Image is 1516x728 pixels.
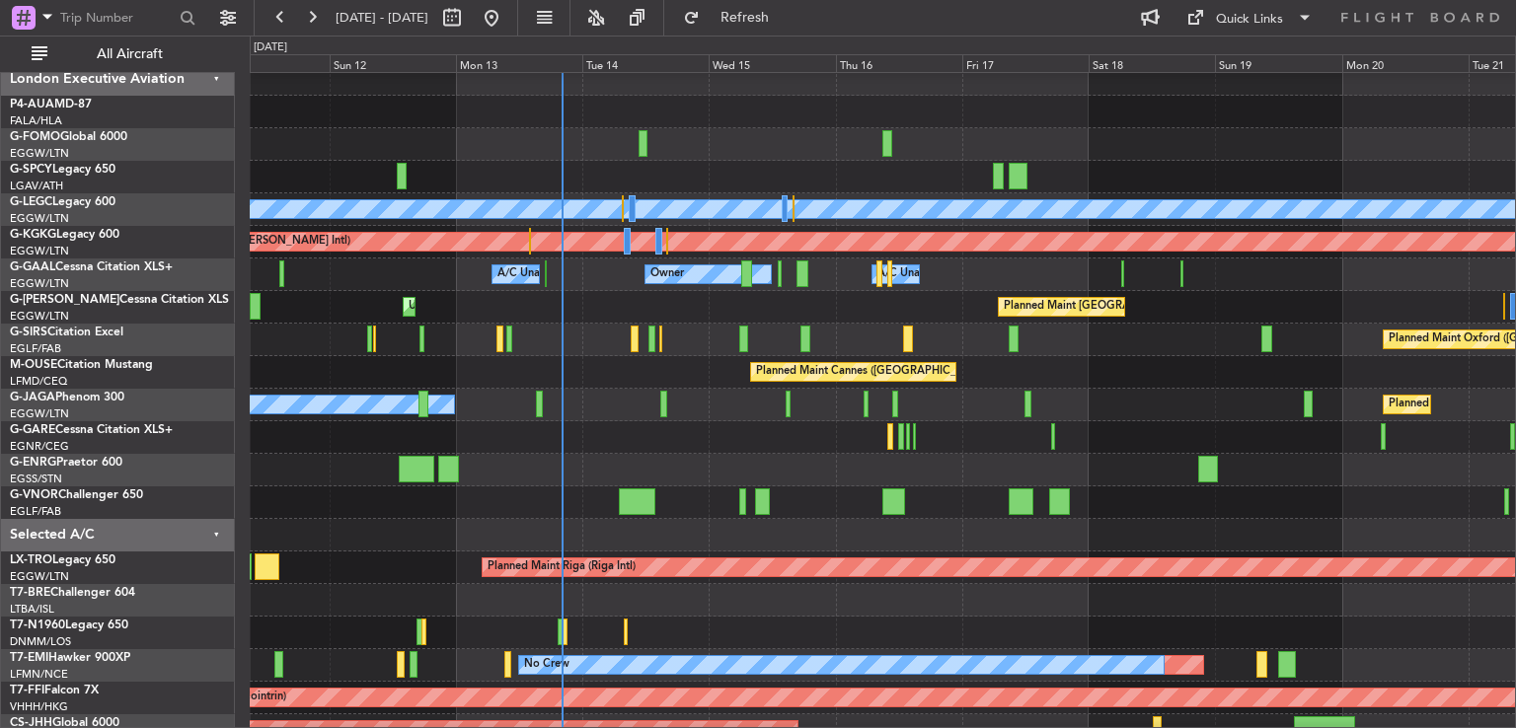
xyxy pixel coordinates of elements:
a: LTBA/ISL [10,602,54,617]
a: G-FOMOGlobal 6000 [10,131,127,143]
a: G-LEGCLegacy 600 [10,196,115,208]
a: EGGW/LTN [10,569,69,584]
span: P4-AUA [10,99,54,110]
a: EGGW/LTN [10,406,69,421]
div: A/C Unavailable [877,259,959,289]
a: P4-AUAMD-87 [10,99,92,110]
a: G-VNORChallenger 650 [10,489,143,501]
a: G-SIRSCitation Excel [10,327,123,338]
span: All Aircraft [51,47,208,61]
button: All Aircraft [22,38,214,70]
a: T7-EMIHawker 900XP [10,652,130,664]
span: G-GARE [10,424,55,436]
a: LFMN/NCE [10,667,68,682]
a: EGGW/LTN [10,276,69,291]
span: G-JAGA [10,392,55,403]
div: Sat 11 [202,54,329,72]
span: T7-BRE [10,587,50,599]
a: G-ENRGPraetor 600 [10,457,122,469]
a: T7-BREChallenger 604 [10,587,135,599]
div: No Crew [524,650,569,680]
div: Sat 18 [1089,54,1215,72]
span: T7-N1960 [10,619,65,631]
a: EGGW/LTN [10,309,69,324]
a: EGGW/LTN [10,146,69,161]
a: FALA/HLA [10,113,62,128]
a: LFMD/CEQ [10,374,67,389]
span: G-SPCY [10,164,52,176]
div: Sun 19 [1215,54,1341,72]
a: T7-N1960Legacy 650 [10,619,128,631]
span: G-SIRS [10,327,47,338]
a: EGLF/FAB [10,504,61,519]
a: M-OUSECitation Mustang [10,359,153,371]
span: G-LEGC [10,196,52,208]
span: T7-EMI [10,652,48,664]
span: LX-TRO [10,554,52,566]
a: T7-FFIFalcon 7X [10,685,99,696]
a: EGNR/CEG [10,439,69,454]
div: Quick Links [1216,10,1283,30]
span: G-FOMO [10,131,60,143]
a: G-JAGAPhenom 300 [10,392,124,403]
a: DNMM/LOS [10,634,71,649]
a: EGGW/LTN [10,244,69,258]
div: Sun 12 [330,54,456,72]
a: LGAV/ATH [10,179,63,193]
div: Planned Maint Cannes ([GEOGRAPHIC_DATA]) [756,357,990,387]
a: VHHH/HKG [10,699,68,714]
input: Trip Number [60,3,174,33]
span: G-VNOR [10,489,58,501]
div: Tue 14 [582,54,709,72]
span: [DATE] - [DATE] [336,9,428,27]
span: T7-FFI [10,685,44,696]
span: M-OUSE [10,359,57,371]
button: Quick Links [1176,2,1323,34]
span: G-[PERSON_NAME] [10,294,119,306]
a: G-SPCYLegacy 650 [10,164,115,176]
a: LX-TROLegacy 650 [10,554,115,566]
div: Unplanned Maint [GEOGRAPHIC_DATA] ([GEOGRAPHIC_DATA]) [409,292,733,322]
div: Mon 20 [1342,54,1469,72]
span: G-ENRG [10,457,56,469]
a: EGGW/LTN [10,211,69,226]
span: Refresh [704,11,787,25]
div: Thu 16 [836,54,962,72]
div: A/C Unavailable [497,259,579,289]
button: Refresh [674,2,793,34]
div: Planned Maint Riga (Riga Intl) [488,552,636,582]
div: Planned Maint [GEOGRAPHIC_DATA] ([GEOGRAPHIC_DATA]) [1004,292,1315,322]
div: Owner [650,259,684,289]
a: G-[PERSON_NAME]Cessna Citation XLS [10,294,229,306]
a: EGSS/STN [10,472,62,486]
span: G-GAAL [10,261,55,273]
a: G-KGKGLegacy 600 [10,229,119,241]
a: EGLF/FAB [10,341,61,356]
div: Wed 15 [709,54,835,72]
div: Mon 13 [456,54,582,72]
a: G-GAALCessna Citation XLS+ [10,261,173,273]
a: G-GARECessna Citation XLS+ [10,424,173,436]
div: [DATE] [254,39,287,56]
span: G-KGKG [10,229,56,241]
div: Fri 17 [962,54,1089,72]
